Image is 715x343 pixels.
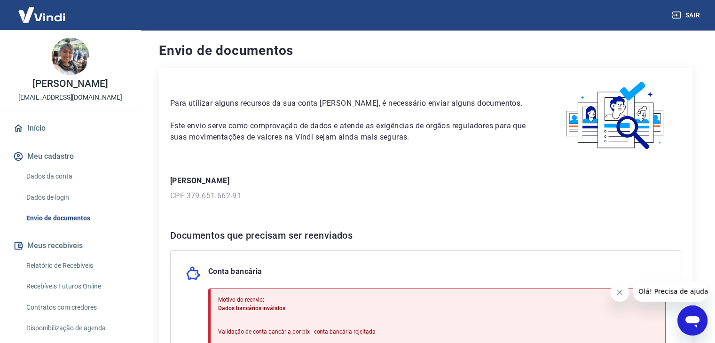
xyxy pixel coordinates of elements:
p: Motivo do reenvio: [218,296,376,304]
p: [PERSON_NAME] [170,175,681,187]
a: Contratos com credores [23,298,129,317]
img: money_pork.0c50a358b6dafb15dddc3eea48f23780.svg [186,266,201,281]
span: Dados bancários inválidos [218,305,285,312]
p: [PERSON_NAME] [32,79,108,89]
button: Sair [670,7,704,24]
a: Dados de login [23,188,129,207]
p: CPF 379.651.662-91 [170,190,681,202]
button: Meus recebíveis [11,235,129,256]
h4: Envio de documentos [159,41,692,60]
a: Relatório de Recebíveis [23,256,129,275]
iframe: Botão para abrir a janela de mensagens [677,305,707,335]
p: Este envio serve como comprovação de dados e atende as exigências de órgãos reguladores para que ... [170,120,527,143]
p: Validação de conta bancária por pix - conta bancária rejeitada [218,327,376,336]
a: Disponibilização de agenda [23,319,129,338]
p: Conta bancária [208,266,262,281]
a: Recebíveis Futuros Online [23,277,129,296]
img: Vindi [11,0,72,29]
button: Meu cadastro [11,146,129,167]
a: Início [11,118,129,139]
p: Para utilizar alguns recursos da sua conta [PERSON_NAME], é necessário enviar alguns documentos. [170,98,527,109]
a: Dados da conta [23,167,129,186]
img: 1e05de29-8778-4c5c-aed9-9184701ba8da.jpeg [52,38,89,75]
img: waiting_documents.41d9841a9773e5fdf392cede4d13b617.svg [550,79,681,153]
p: [EMAIL_ADDRESS][DOMAIN_NAME] [18,93,122,102]
h6: Documentos que precisam ser reenviados [170,228,681,243]
span: Olá! Precisa de ajuda? [6,7,79,14]
a: Envio de documentos [23,209,129,228]
iframe: Fechar mensagem [610,283,629,302]
iframe: Mensagem da empresa [633,281,707,302]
